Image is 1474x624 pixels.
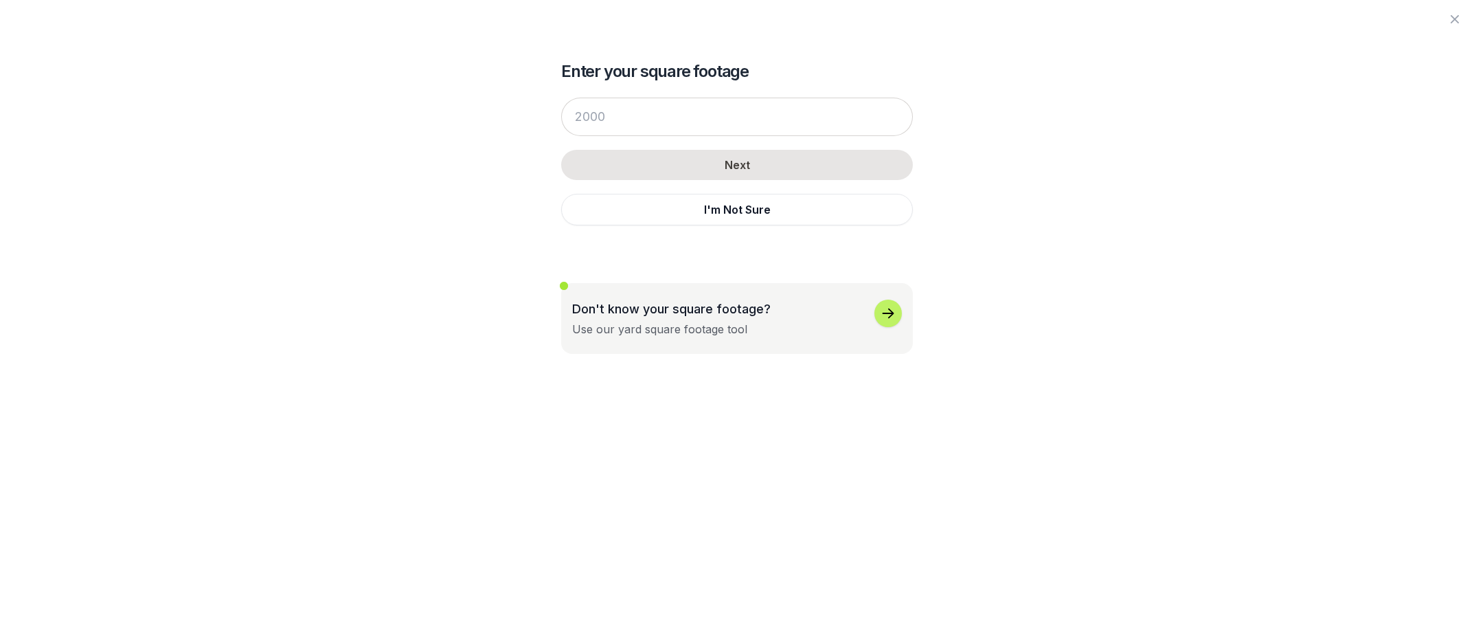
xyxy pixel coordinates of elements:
button: Don't know your square footage?Use our yard square footage tool [561,283,913,354]
p: Don't know your square footage? [572,300,771,318]
button: I'm Not Sure [561,194,913,225]
input: 2000 [561,98,913,136]
div: Use our yard square footage tool [572,321,747,337]
h2: Enter your square footage [561,60,913,82]
button: Next [561,150,913,180]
